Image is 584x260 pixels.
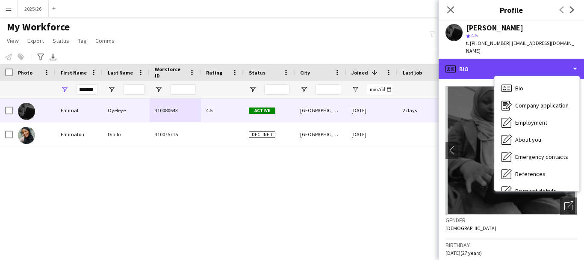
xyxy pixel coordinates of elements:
[515,136,541,143] span: About you
[18,127,35,144] img: Fatimatou Diallo
[108,86,115,93] button: Open Filter Menu
[56,99,103,122] div: Fatimat
[403,69,422,76] span: Last job
[351,69,368,76] span: Joined
[439,59,584,79] div: Bio
[249,86,257,93] button: Open Filter Menu
[95,37,115,45] span: Comms
[48,52,58,62] app-action-btn: Export XLSX
[515,84,523,92] span: Bio
[35,52,46,62] app-action-btn: Advanced filters
[351,86,359,93] button: Open Filter Menu
[49,35,73,46] a: Status
[515,102,569,109] span: Company application
[74,35,90,46] a: Tag
[76,84,97,95] input: First Name Filter Input
[150,123,201,146] div: 310075715
[155,66,186,79] span: Workforce ID
[515,153,568,161] span: Emergency contacts
[18,0,49,17] button: 2025/26
[346,123,398,146] div: [DATE]
[24,35,47,46] a: Export
[346,99,398,122] div: [DATE]
[445,250,482,256] span: [DATE] (27 years)
[471,32,478,39] span: 4.5
[61,86,68,93] button: Open Filter Menu
[27,37,44,45] span: Export
[445,241,577,249] h3: Birthday
[466,40,510,46] span: t. [PHONE_NUMBER]
[18,103,35,120] img: Fatimat Oyeleye
[155,86,162,93] button: Open Filter Menu
[495,182,579,200] div: Payment details
[7,37,19,45] span: View
[445,86,577,215] img: Crew avatar or photo
[466,24,523,32] div: [PERSON_NAME]
[206,69,222,76] span: Rating
[123,84,145,95] input: Last Name Filter Input
[495,131,579,148] div: About you
[249,69,265,76] span: Status
[170,84,196,95] input: Workforce ID Filter Input
[18,69,32,76] span: Photo
[295,99,346,122] div: [GEOGRAPHIC_DATA]
[495,80,579,97] div: Bio
[201,99,244,122] div: 4.5
[398,99,449,122] div: 2 days
[515,187,556,195] span: Payment details
[439,4,584,15] h3: Profile
[61,69,87,76] span: First Name
[264,84,290,95] input: Status Filter Input
[515,170,546,178] span: References
[445,225,496,231] span: [DEMOGRAPHIC_DATA]
[300,86,308,93] button: Open Filter Menu
[495,165,579,182] div: References
[92,35,118,46] a: Comms
[7,21,70,33] span: My Workforce
[150,99,201,122] div: 310080643
[445,216,577,224] h3: Gender
[249,108,275,114] span: Active
[316,84,341,95] input: City Filter Input
[495,148,579,165] div: Emergency contacts
[367,84,392,95] input: Joined Filter Input
[466,40,574,54] span: | [EMAIL_ADDRESS][DOMAIN_NAME]
[295,123,346,146] div: [GEOGRAPHIC_DATA], [GEOGRAPHIC_DATA]
[78,37,87,45] span: Tag
[249,131,275,138] span: Declined
[56,123,103,146] div: Fatimatou
[3,35,22,46] a: View
[495,114,579,131] div: Employment
[495,97,579,114] div: Company application
[103,123,150,146] div: Diallo
[103,99,150,122] div: Oyeleye
[300,69,310,76] span: City
[560,197,577,215] div: Open photos pop-in
[515,119,547,126] span: Employment
[53,37,69,45] span: Status
[108,69,133,76] span: Last Name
